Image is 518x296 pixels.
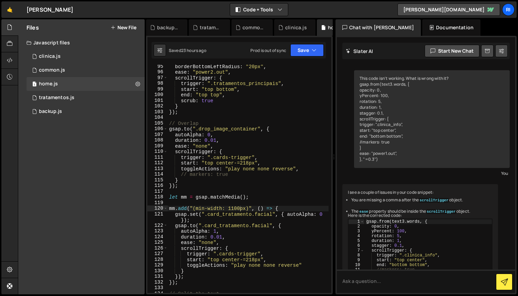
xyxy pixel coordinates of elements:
[18,36,145,50] div: Javascript files
[147,143,168,149] div: 109
[147,274,168,279] div: 131
[1,1,18,18] a: 🤙
[230,3,288,16] button: Code + Tools
[335,19,421,36] div: Chat with [PERSON_NAME]
[27,105,145,118] div: 12452/42849.js
[147,166,168,172] div: 113
[147,120,168,126] div: 105
[426,209,456,214] code: scrollTrigger
[422,19,480,36] div: Documentation
[349,263,364,267] div: 10
[397,3,500,16] a: [PERSON_NAME][DOMAIN_NAME]
[502,3,515,16] a: Ri
[147,137,168,143] div: 108
[147,98,168,104] div: 101
[147,268,168,274] div: 130
[147,205,168,211] div: 120
[419,198,449,203] code: scrollTrigger
[147,75,168,81] div: 97
[147,64,168,70] div: 95
[349,248,364,253] div: 7
[200,24,222,31] div: tratamentos.js
[349,224,364,229] div: 2
[147,194,168,200] div: 118
[111,25,136,30] button: New File
[354,70,510,168] div: This code isn't working. What is wrong with it? gsap.from(text3.words, { opacity: 0, yPercent: 10...
[147,103,168,109] div: 102
[39,95,74,101] div: tratamentos.js
[147,189,168,194] div: 117
[27,6,73,14] div: [PERSON_NAME]
[147,262,168,268] div: 129
[147,109,168,115] div: 103
[27,50,145,63] div: 12452/44846.js
[27,91,145,105] div: 12452/42786.js
[349,253,364,258] div: 8
[349,243,364,248] div: 6
[250,47,286,53] div: Prod is out of sync
[147,92,168,98] div: 100
[349,258,364,263] div: 9
[147,86,168,92] div: 99
[349,234,364,239] div: 4
[147,251,168,257] div: 127
[147,171,168,177] div: 114
[147,211,168,223] div: 121
[147,285,168,291] div: 133
[351,209,493,214] li: The property should be inside the object.
[147,69,168,75] div: 96
[359,209,369,214] code: ease
[32,82,37,87] span: 1
[147,160,168,166] div: 112
[147,200,168,206] div: 119
[346,48,373,54] h2: Slater AI
[39,81,58,87] div: home.js
[157,24,179,31] div: backup.js
[349,267,364,272] div: 11
[147,234,168,240] div: 124
[147,115,168,120] div: 104
[27,24,39,31] h2: Files
[147,245,168,251] div: 126
[39,67,65,73] div: common.js
[328,24,350,31] div: homepage_salvato.js
[425,45,479,57] button: Start new chat
[147,132,168,138] div: 107
[27,77,145,91] div: 12452/30174.js
[181,47,206,53] div: 23 hours ago
[349,229,364,234] div: 3
[39,108,62,115] div: backup.js
[147,223,168,229] div: 122
[147,240,168,245] div: 125
[147,183,168,189] div: 116
[169,47,206,53] div: Saved
[147,228,168,234] div: 123
[147,279,168,285] div: 132
[349,239,364,243] div: 5
[147,149,168,155] div: 110
[147,177,168,183] div: 115
[39,53,61,60] div: clinica.js
[147,81,168,86] div: 98
[147,126,168,132] div: 106
[285,24,307,31] div: clinica.js
[351,197,493,203] li: You are missing a comma after the object.
[147,257,168,263] div: 128
[27,63,145,77] div: 12452/42847.js
[290,44,324,56] button: Save
[349,219,364,224] div: 1
[242,24,265,31] div: common.js
[147,155,168,160] div: 111
[356,170,508,177] div: You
